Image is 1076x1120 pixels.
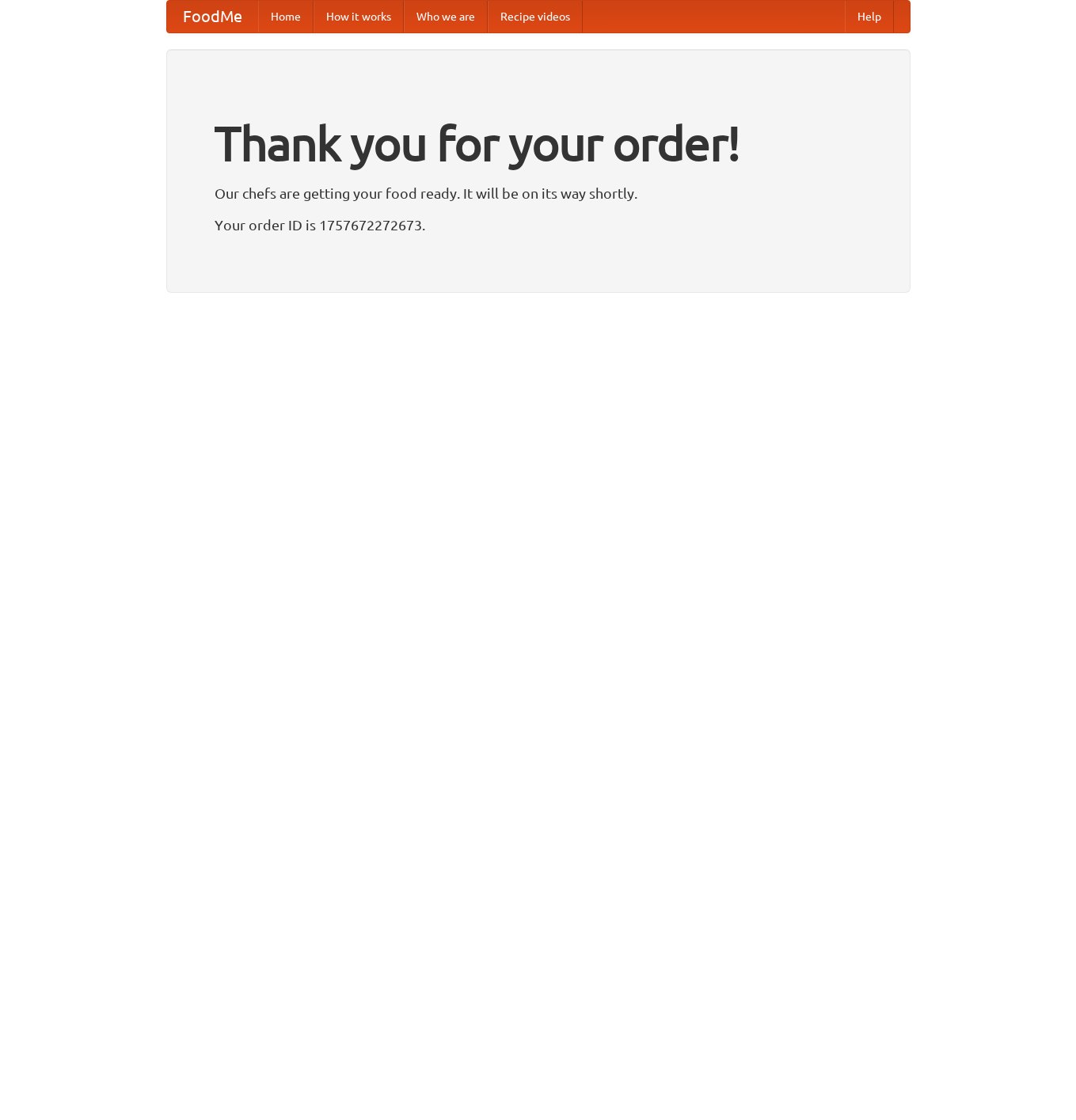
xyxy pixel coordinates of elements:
a: Recipe videos [488,1,583,32]
a: Help [845,1,894,32]
p: Your order ID is 1757672272673. [215,213,862,237]
a: FoodMe [167,1,258,32]
p: Our chefs are getting your food ready. It will be on its way shortly. [215,181,862,205]
a: How it works [314,1,404,32]
a: Who we are [404,1,488,32]
h1: Thank you for your order! [215,105,862,181]
a: Home [258,1,314,32]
